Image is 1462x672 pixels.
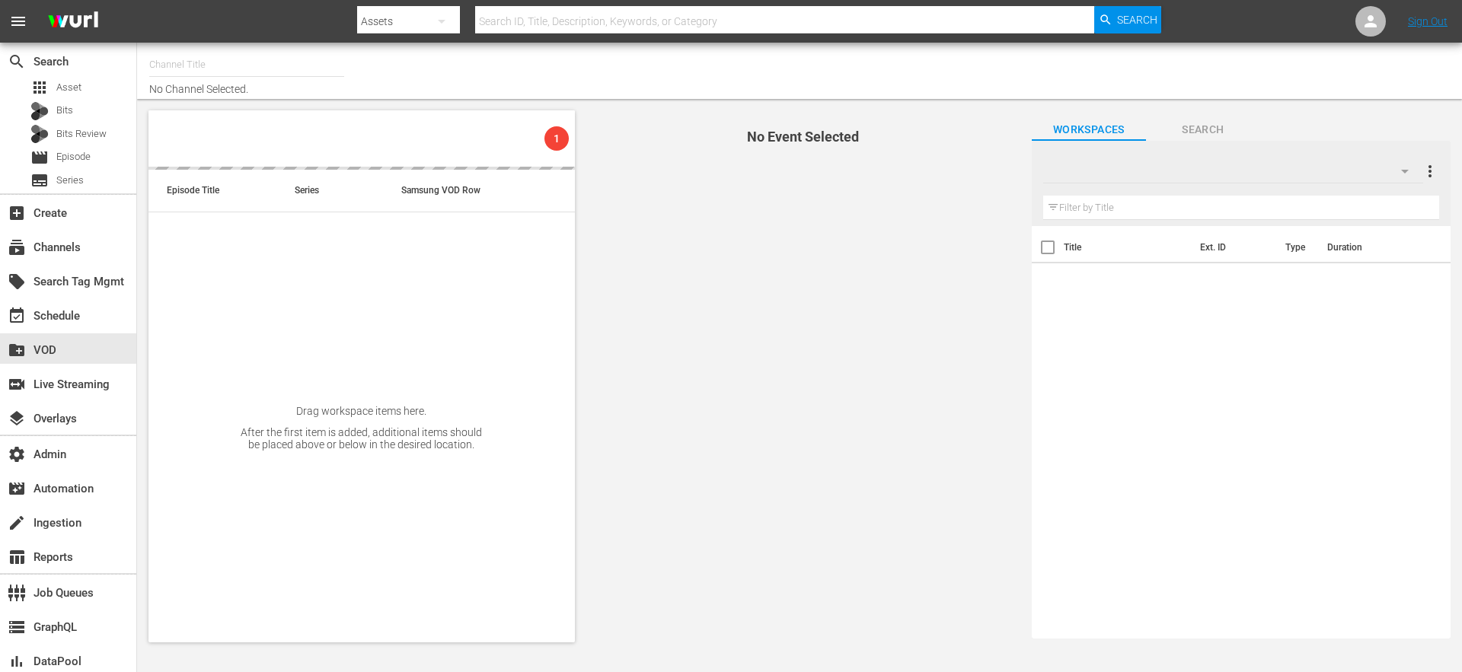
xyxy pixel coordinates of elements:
[30,171,49,189] span: Series
[149,46,859,95] div: No Channel Selected.
[8,307,26,325] span: Schedule
[8,409,26,428] span: Overlays
[8,53,26,71] span: Search
[1421,153,1439,189] button: more_vert
[240,426,484,451] div: After the first item is added, additional items should be placed above or below in the desired lo...
[1094,6,1161,33] button: Search
[8,548,26,566] span: Reports
[8,618,26,636] span: GraphQL
[56,80,81,95] span: Asset
[1064,226,1191,269] th: Title
[8,652,26,670] span: DataPool
[1117,6,1157,33] span: Search
[1191,226,1276,269] th: Ext. ID
[8,272,26,291] span: Search Tag Mgmt
[602,129,1005,145] h4: No Event Selected
[30,148,49,167] span: Episode
[37,4,110,40] img: ans4CAIJ8jUAAAAAAAAAAAAAAAAAAAAAAAAgQb4GAAAAAAAAAAAAAAAAAAAAAAAAJMjXAAAAAAAAAAAAAAAAAAAAAAAAgAT5G...
[8,204,26,222] span: Create
[56,173,84,188] span: Series
[296,405,426,417] div: Drag workspace items here.
[56,149,91,164] span: Episode
[8,341,26,359] span: VOD
[383,170,490,212] th: Samsung VOD Row
[30,102,49,120] div: Bits
[8,238,26,256] span: Channels
[56,126,107,142] span: Bits Review
[56,103,73,118] span: Bits
[1408,15,1448,27] a: Sign Out
[148,170,276,212] th: Episode Title
[1421,162,1439,180] span: more_vert
[276,170,383,212] th: Series
[30,78,49,97] span: Asset
[1276,226,1318,269] th: Type
[8,479,26,498] span: Automation
[8,514,26,532] span: Ingestion
[1146,120,1260,139] span: Search
[9,12,27,30] span: menu
[1318,226,1409,269] th: Duration
[8,375,26,393] span: Live Streaming
[1032,120,1146,139] span: Workspaces
[8,445,26,463] span: Admin
[30,125,49,143] div: Bits Review
[544,132,569,145] span: 1
[8,584,26,602] span: Job Queues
